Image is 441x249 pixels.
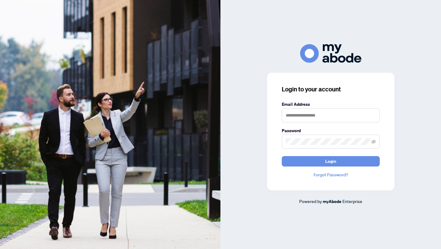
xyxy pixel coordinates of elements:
img: ma-logo [300,44,361,63]
a: myAbode [323,198,341,205]
h3: Login to your account [282,85,380,94]
label: Email Address [282,101,380,108]
label: Password [282,127,380,134]
span: Login [325,156,336,166]
button: Login [282,156,380,167]
span: eye-invisible [371,140,376,144]
span: Powered by [299,198,322,204]
a: Forgot Password? [282,171,380,178]
span: Enterprise [342,198,362,204]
